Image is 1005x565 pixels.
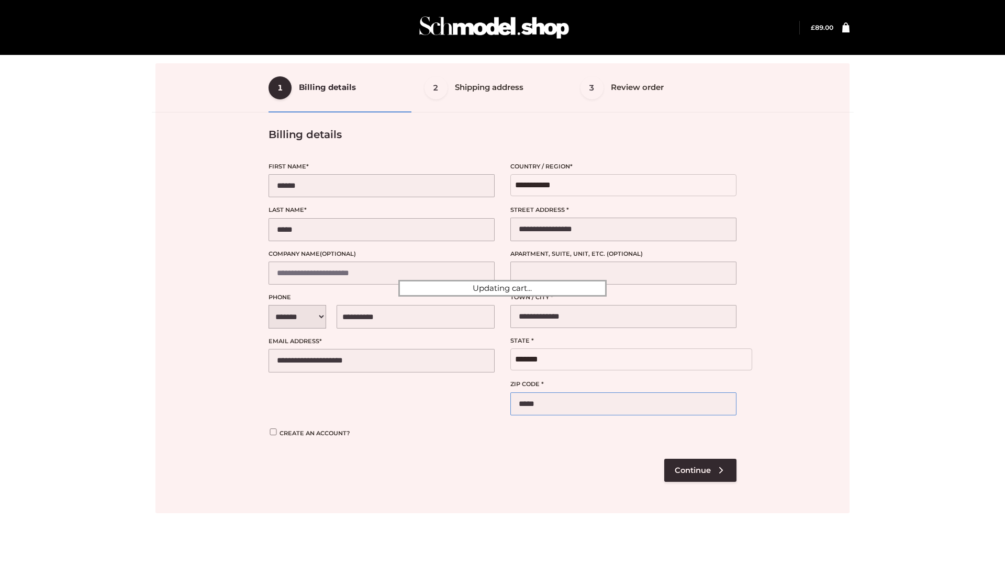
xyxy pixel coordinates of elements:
div: Updating cart... [398,280,607,297]
bdi: 89.00 [811,24,833,31]
span: £ [811,24,815,31]
img: Schmodel Admin 964 [416,7,573,48]
a: £89.00 [811,24,833,31]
